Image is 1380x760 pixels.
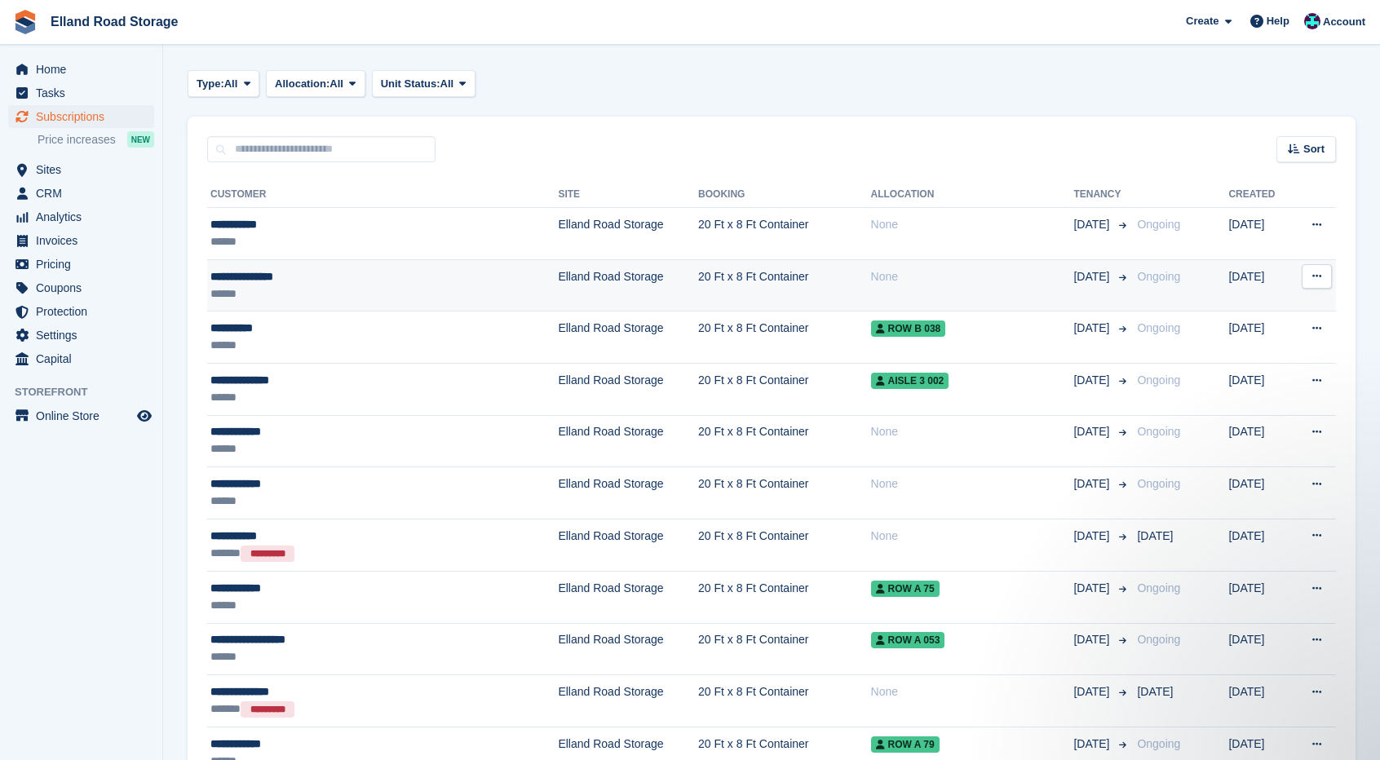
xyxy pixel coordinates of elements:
div: None [871,423,1074,440]
td: 20 Ft x 8 Ft Container [698,675,870,727]
td: 20 Ft x 8 Ft Container [698,312,870,364]
span: [DATE] [1137,529,1173,542]
img: stora-icon-8386f47178a22dfd0bd8f6a31ec36ba5ce8667c1dd55bd0f319d3a0aa187defe.svg [13,10,38,34]
div: None [871,475,1074,493]
span: [DATE] [1073,683,1112,700]
span: [DATE] [1073,580,1112,597]
div: None [871,216,1074,233]
div: None [871,683,1074,700]
span: Ongoing [1137,425,1180,438]
span: CRM [36,182,134,205]
td: Elland Road Storage [558,415,698,467]
div: None [871,268,1074,285]
td: [DATE] [1228,259,1290,312]
span: Invoices [36,229,134,252]
td: [DATE] [1228,675,1290,727]
span: Help [1267,13,1289,29]
a: menu [8,105,154,128]
a: Price increases NEW [38,130,154,148]
span: Ongoing [1137,373,1180,387]
span: Settings [36,324,134,347]
span: Create [1186,13,1219,29]
td: 20 Ft x 8 Ft Container [698,415,870,467]
a: menu [8,253,154,276]
a: menu [8,229,154,252]
td: [DATE] [1228,571,1290,623]
button: Allocation: All [266,70,365,97]
th: Created [1228,182,1290,208]
td: 20 Ft x 8 Ft Container [698,519,870,571]
td: [DATE] [1228,519,1290,571]
span: [DATE] [1073,216,1112,233]
span: AISLE 3 002 [871,373,949,389]
span: [DATE] [1137,685,1173,698]
span: [DATE] [1073,268,1112,285]
th: Booking [698,182,870,208]
span: ROW B 038 [871,320,946,337]
span: [DATE] [1073,736,1112,753]
span: [DATE] [1073,372,1112,389]
span: Account [1323,14,1365,30]
span: Type: [197,76,224,92]
td: [DATE] [1228,363,1290,415]
a: menu [8,324,154,347]
span: Online Store [36,404,134,427]
span: Ongoing [1137,477,1180,490]
td: 20 Ft x 8 Ft Container [698,208,870,260]
a: menu [8,58,154,81]
span: Capital [36,347,134,370]
td: Elland Road Storage [558,363,698,415]
span: Ongoing [1137,581,1180,594]
span: Ongoing [1137,633,1180,646]
span: ROW A 053 [871,632,945,648]
span: Analytics [36,205,134,228]
a: menu [8,158,154,181]
div: None [871,528,1074,545]
td: [DATE] [1228,208,1290,260]
button: Unit Status: All [372,70,475,97]
th: Customer [207,182,558,208]
span: Tasks [36,82,134,104]
td: Elland Road Storage [558,312,698,364]
span: All [330,76,343,92]
span: Coupons [36,276,134,299]
a: menu [8,276,154,299]
td: Elland Road Storage [558,467,698,519]
th: Site [558,182,698,208]
span: Ongoing [1137,218,1180,231]
td: Elland Road Storage [558,259,698,312]
td: Elland Road Storage [558,571,698,623]
span: [DATE] [1073,320,1112,337]
span: Protection [36,300,134,323]
span: Storefront [15,384,162,400]
td: Elland Road Storage [558,623,698,675]
td: [DATE] [1228,312,1290,364]
span: Price increases [38,132,116,148]
span: Allocation: [275,76,330,92]
td: 20 Ft x 8 Ft Container [698,259,870,312]
th: Allocation [871,182,1074,208]
a: menu [8,182,154,205]
span: Subscriptions [36,105,134,128]
a: Elland Road Storage [44,8,184,35]
span: Ongoing [1137,270,1180,283]
span: Ongoing [1137,321,1180,334]
td: [DATE] [1228,623,1290,675]
a: menu [8,82,154,104]
a: menu [8,404,154,427]
td: Elland Road Storage [558,208,698,260]
span: Ongoing [1137,737,1180,750]
span: Sites [36,158,134,181]
span: [DATE] [1073,423,1112,440]
span: [DATE] [1073,631,1112,648]
td: Elland Road Storage [558,675,698,727]
td: Elland Road Storage [558,519,698,571]
button: Type: All [188,70,259,97]
td: [DATE] [1228,467,1290,519]
a: menu [8,300,154,323]
span: ROW A 75 [871,581,940,597]
td: 20 Ft x 8 Ft Container [698,623,870,675]
td: 20 Ft x 8 Ft Container [698,467,870,519]
img: Scott Hullah [1304,13,1320,29]
a: menu [8,205,154,228]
